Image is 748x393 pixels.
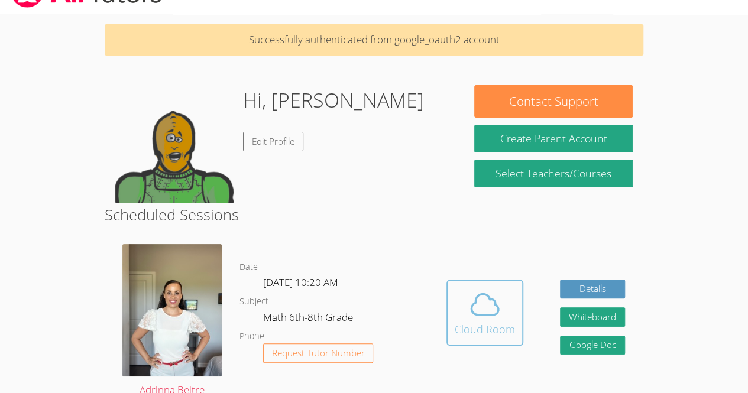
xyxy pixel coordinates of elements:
p: Successfully authenticated from google_oauth2 account [105,24,643,56]
div: Cloud Room [455,321,515,337]
a: Google Doc [560,336,625,355]
a: Details [560,280,625,299]
img: default.png [115,85,234,203]
dt: Subject [239,294,268,309]
dd: Math 6th-8th Grade [263,309,355,329]
button: Contact Support [474,85,632,118]
button: Whiteboard [560,307,625,327]
a: Edit Profile [243,132,303,151]
button: Create Parent Account [474,125,632,152]
span: Request Tutor Number [272,349,365,358]
a: Select Teachers/Courses [474,160,632,187]
span: [DATE] 10:20 AM [263,275,338,289]
dt: Phone [239,329,264,344]
h1: Hi, [PERSON_NAME] [243,85,424,115]
img: IMG_9685.jpeg [122,244,222,376]
dt: Date [239,260,258,275]
h2: Scheduled Sessions [105,203,643,226]
button: Cloud Room [446,280,523,346]
button: Request Tutor Number [263,343,374,363]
